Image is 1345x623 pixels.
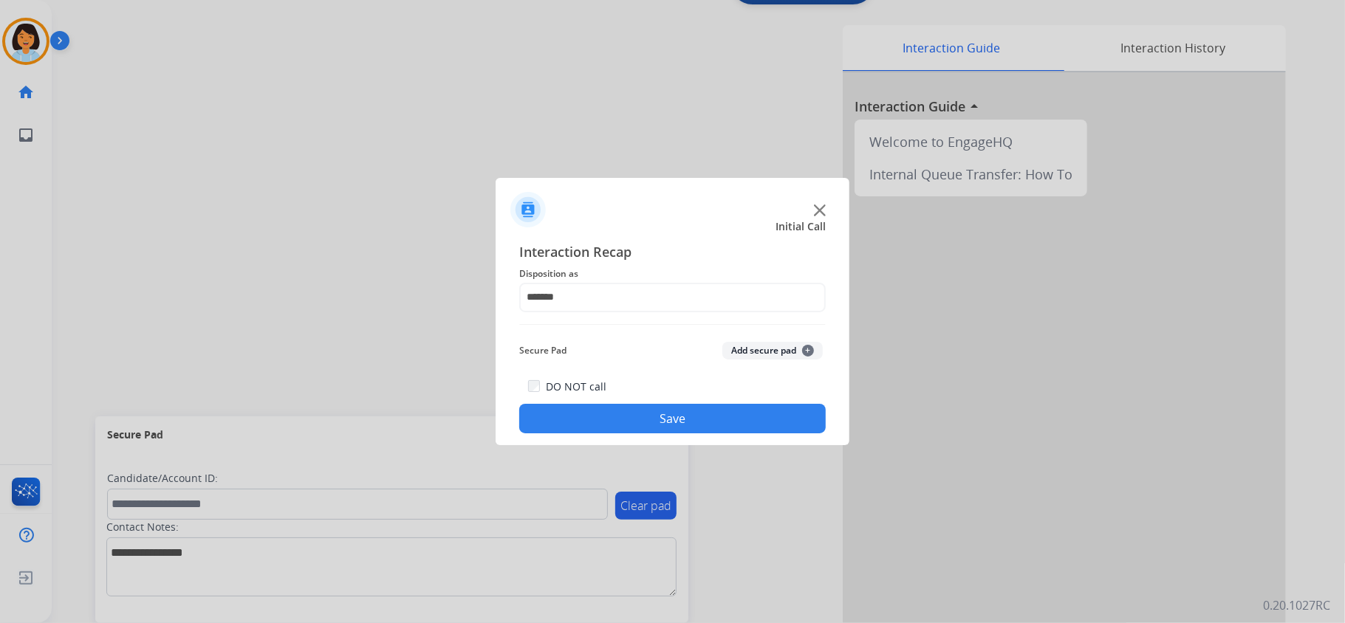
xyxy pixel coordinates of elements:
[519,404,826,433] button: Save
[1263,596,1330,614] p: 0.20.1027RC
[722,342,823,359] button: Add secure pad+
[546,379,606,394] label: DO NOT call
[519,265,826,283] span: Disposition as
[519,342,567,359] span: Secure Pad
[802,345,814,357] span: +
[510,192,546,227] img: contactIcon
[519,324,826,325] img: contact-recap-line.svg
[519,241,826,265] span: Interaction Recap
[776,219,826,234] span: Initial Call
